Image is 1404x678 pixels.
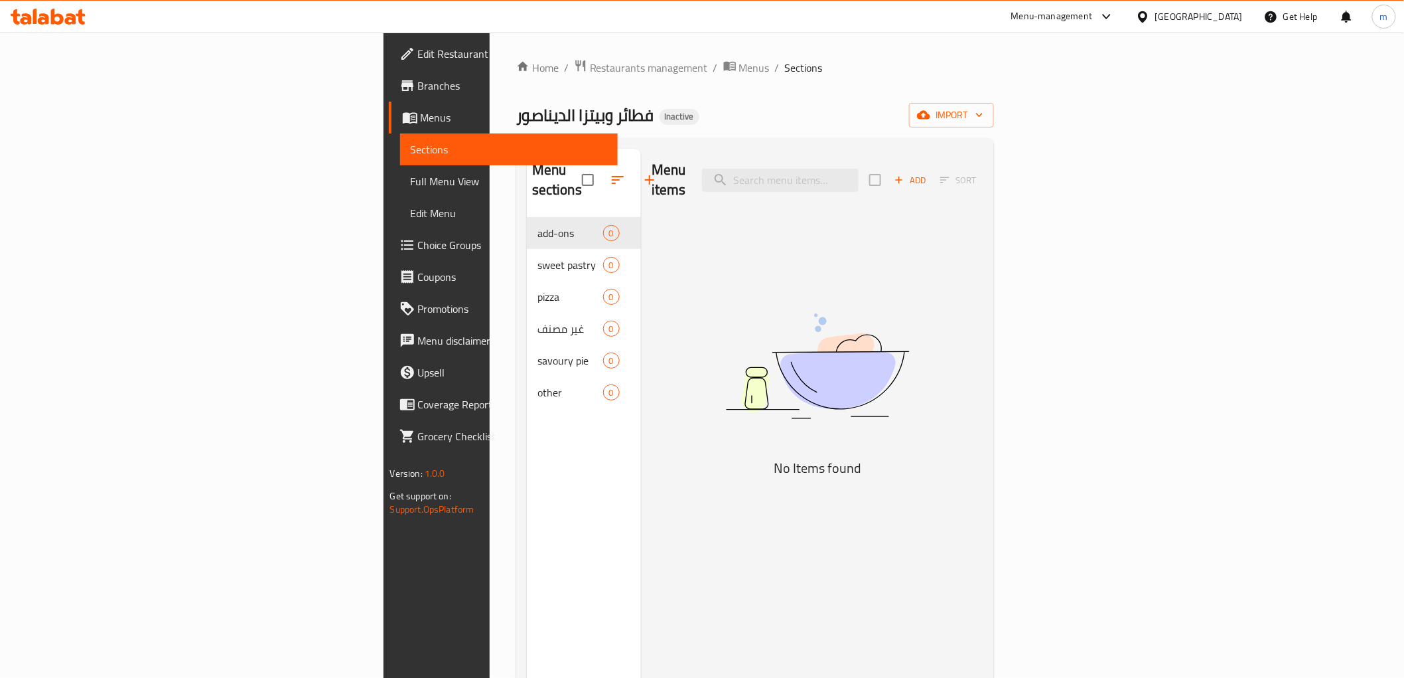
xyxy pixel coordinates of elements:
a: Upsell [389,357,618,388]
img: dish.svg [652,278,983,454]
div: غير مصنف0 [527,313,641,345]
nav: breadcrumb [516,59,995,76]
span: pizza [537,289,603,305]
a: Restaurants management [574,59,708,76]
a: Branches [389,70,618,102]
button: Add [889,170,932,191]
span: Coverage Report [418,396,607,412]
li: / [775,60,780,76]
a: Support.OpsPlatform [390,501,474,518]
button: import [909,103,994,127]
span: Version: [390,465,423,482]
span: Restaurants management [590,60,708,76]
span: Add item [889,170,932,191]
span: other [537,384,603,400]
a: Sections [400,133,618,165]
span: Menu disclaimer [418,333,607,349]
span: Choice Groups [418,237,607,253]
div: savoury pie0 [527,345,641,377]
div: add-ons0 [527,217,641,249]
a: Menus [723,59,770,76]
span: Sections [785,60,823,76]
span: Edit Menu [411,205,607,221]
span: add-ons [537,225,603,241]
span: import [920,107,983,124]
a: Edit Restaurant [389,38,618,70]
span: غير مصنف [537,321,603,337]
span: Branches [418,78,607,94]
div: items [603,384,620,400]
span: 0 [604,386,619,399]
div: Menu-management [1011,9,1093,25]
div: Inactive [660,109,699,125]
div: items [603,289,620,305]
span: Grocery Checklist [418,428,607,444]
div: items [603,225,620,241]
span: Edit Restaurant [418,46,607,62]
a: Full Menu View [400,165,618,197]
h2: Menu items [652,160,686,200]
a: Menu disclaimer [389,325,618,357]
span: 1.0.0 [425,465,445,482]
span: sweet pastry [537,257,603,273]
span: Select all sections [574,166,602,194]
span: Select section first [932,170,985,191]
span: Sort sections [602,164,634,196]
span: Upsell [418,365,607,381]
a: Edit Menu [400,197,618,229]
span: Promotions [418,301,607,317]
div: items [603,257,620,273]
span: Add [892,173,928,188]
div: [GEOGRAPHIC_DATA] [1155,9,1243,24]
span: فطائر وبيتزا الديناصور [516,100,654,130]
span: Coupons [418,269,607,285]
span: Sections [411,141,607,157]
input: search [702,169,859,192]
a: Menus [389,102,618,133]
span: Inactive [660,111,699,122]
div: other0 [527,377,641,408]
div: items [603,353,620,369]
a: Promotions [389,293,618,325]
span: 0 [604,355,619,367]
span: 0 [604,291,619,303]
span: 0 [604,323,619,335]
span: m [1380,9,1388,24]
span: savoury pie [537,353,603,369]
span: Get support on: [390,487,451,505]
a: Coupons [389,261,618,293]
span: Full Menu View [411,173,607,189]
div: sweet pastry0 [527,249,641,281]
span: Menus [739,60,770,76]
button: Add section [634,164,666,196]
a: Grocery Checklist [389,420,618,452]
li: / [713,60,718,76]
nav: Menu sections [527,212,641,414]
span: 0 [604,259,619,272]
span: Menus [421,110,607,126]
a: Coverage Report [389,388,618,420]
a: Choice Groups [389,229,618,261]
span: 0 [604,227,619,240]
div: items [603,321,620,337]
h5: No Items found [652,458,983,479]
div: pizza0 [527,281,641,313]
